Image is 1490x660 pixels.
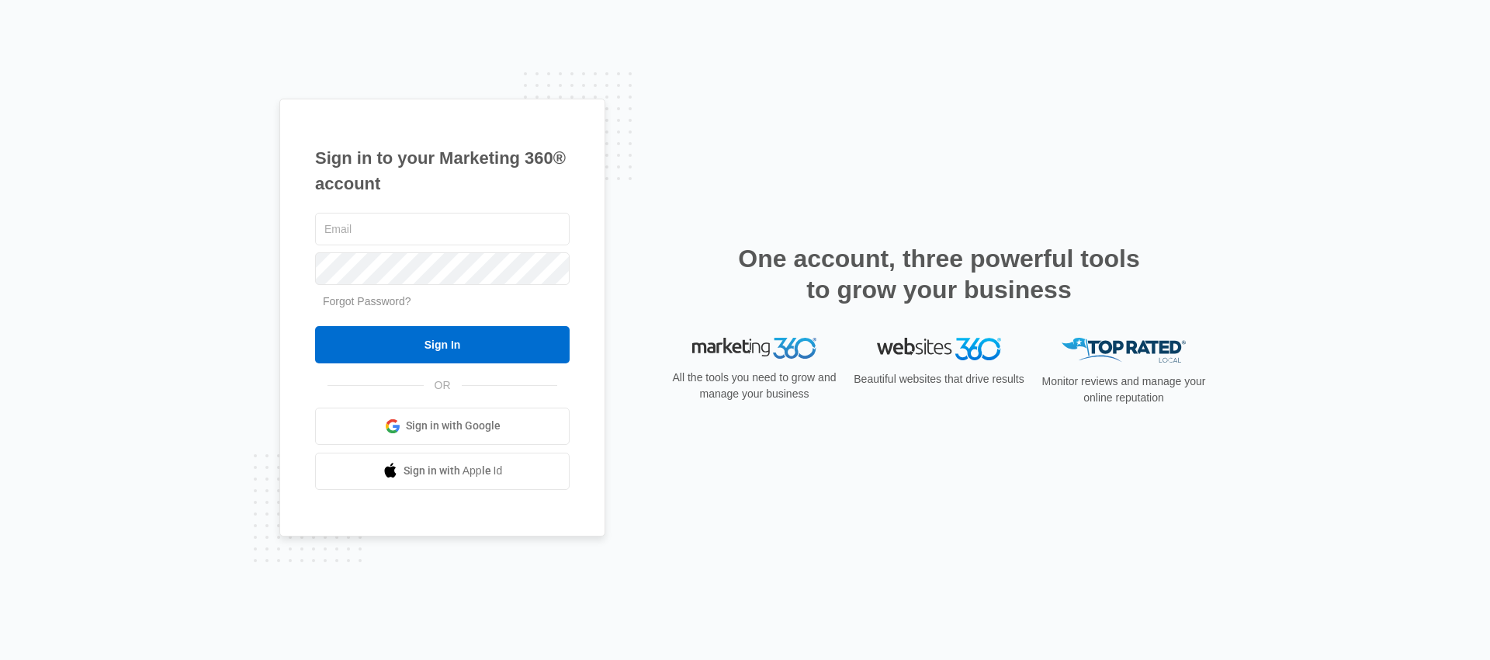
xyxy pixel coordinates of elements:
[667,370,841,402] p: All the tools you need to grow and manage your business
[877,338,1001,360] img: Websites 360
[424,377,462,394] span: OR
[404,463,503,479] span: Sign in with Apple Id
[406,418,501,434] span: Sign in with Google
[315,408,570,445] a: Sign in with Google
[733,243,1145,305] h2: One account, three powerful tools to grow your business
[852,371,1026,387] p: Beautiful websites that drive results
[315,213,570,245] input: Email
[315,145,570,196] h1: Sign in to your Marketing 360® account
[315,326,570,363] input: Sign In
[315,453,570,490] a: Sign in with Apple Id
[692,338,816,360] img: Marketing 360
[1062,338,1186,363] img: Top Rated Local
[1037,373,1211,406] p: Monitor reviews and manage your online reputation
[323,295,411,307] a: Forgot Password?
